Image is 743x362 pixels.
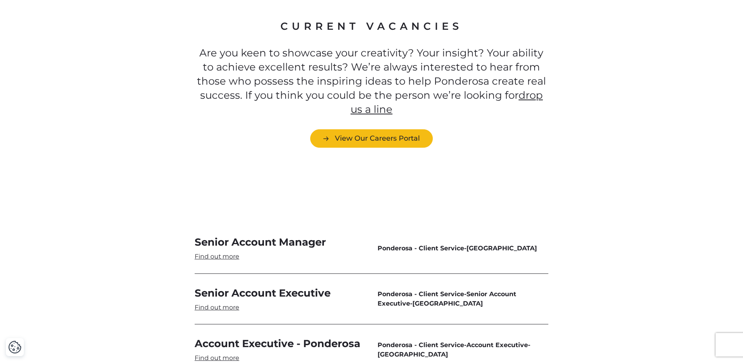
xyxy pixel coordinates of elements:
span: [GEOGRAPHIC_DATA] [466,244,537,252]
span: Ponderosa - Client Service [378,244,464,252]
span: [GEOGRAPHIC_DATA] [412,300,483,307]
button: Cookie Settings [8,340,22,354]
a: View Our Careers Portal [310,129,433,148]
a: Senior Account Executive [195,286,365,312]
img: Revisit consent button [8,340,22,354]
span: - - [378,290,548,308]
span: - [378,244,548,253]
p: Are you keen to showcase your creativity? Your insight? Your ability to achieve excellent results... [195,46,548,117]
span: Account Executive [466,341,528,349]
span: Ponderosa - Client Service [378,341,464,349]
span: [GEOGRAPHIC_DATA] [378,351,448,358]
span: - - [378,340,548,359]
h2: Current Vacancies [195,20,548,34]
a: Senior Account Manager [195,235,365,261]
span: Ponderosa - Client Service [378,290,464,298]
